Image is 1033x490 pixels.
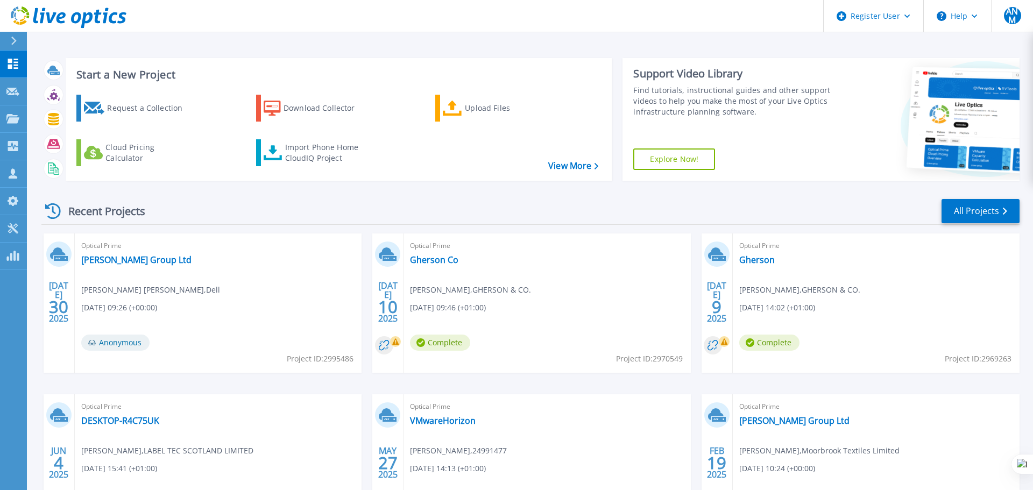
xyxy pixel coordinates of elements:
[76,69,598,81] h3: Start a New Project
[54,458,63,467] span: 4
[739,302,815,314] span: [DATE] 14:02 (+01:00)
[410,445,507,457] span: [PERSON_NAME] , 24991477
[81,335,150,351] span: Anonymous
[633,148,715,170] a: Explore Now!
[942,199,1020,223] a: All Projects
[945,353,1011,365] span: Project ID: 2969263
[548,161,598,171] a: View More
[48,282,69,322] div: [DATE] 2025
[81,254,192,265] a: [PERSON_NAME] Group Ltd
[49,302,68,311] span: 30
[739,415,850,426] a: [PERSON_NAME] Group Ltd
[81,284,220,296] span: [PERSON_NAME] [PERSON_NAME] , Dell
[48,443,69,482] div: JUN 2025
[284,97,370,119] div: Download Collector
[712,302,721,311] span: 9
[378,443,398,482] div: MAY 2025
[616,353,683,365] span: Project ID: 2970549
[739,445,900,457] span: [PERSON_NAME] , Moorbrook Textiles Limited
[81,463,157,474] span: [DATE] 15:41 (+01:00)
[256,95,376,122] a: Download Collector
[410,254,458,265] a: Gherson Co
[410,401,684,413] span: Optical Prime
[410,284,531,296] span: [PERSON_NAME] , GHERSON & CO.
[410,240,684,252] span: Optical Prime
[739,284,860,296] span: [PERSON_NAME] , GHERSON & CO.
[410,335,470,351] span: Complete
[378,458,398,467] span: 27
[706,443,727,482] div: FEB 2025
[739,254,775,265] a: Gherson
[105,142,192,164] div: Cloud Pricing Calculator
[410,415,476,426] a: VMwareHorizon
[378,282,398,322] div: [DATE] 2025
[410,302,486,314] span: [DATE] 09:46 (+01:00)
[81,401,355,413] span: Optical Prime
[76,139,196,166] a: Cloud Pricing Calculator
[739,463,815,474] span: [DATE] 10:24 (+00:00)
[633,85,836,117] div: Find tutorials, instructional guides and other support videos to help you make the most of your L...
[285,142,369,164] div: Import Phone Home CloudIQ Project
[81,445,253,457] span: [PERSON_NAME] , LABEL TEC SCOTLAND LIMITED
[378,302,398,311] span: 10
[739,401,1013,413] span: Optical Prime
[81,240,355,252] span: Optical Prime
[739,240,1013,252] span: Optical Prime
[633,67,836,81] div: Support Video Library
[81,302,157,314] span: [DATE] 09:26 (+00:00)
[739,335,799,351] span: Complete
[435,95,555,122] a: Upload Files
[706,282,727,322] div: [DATE] 2025
[81,415,159,426] a: DESKTOP-R4C75UK
[1004,7,1021,24] span: ANM
[107,97,193,119] div: Request a Collection
[707,458,726,467] span: 19
[465,97,551,119] div: Upload Files
[76,95,196,122] a: Request a Collection
[410,463,486,474] span: [DATE] 14:13 (+01:00)
[287,353,353,365] span: Project ID: 2995486
[41,198,160,224] div: Recent Projects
